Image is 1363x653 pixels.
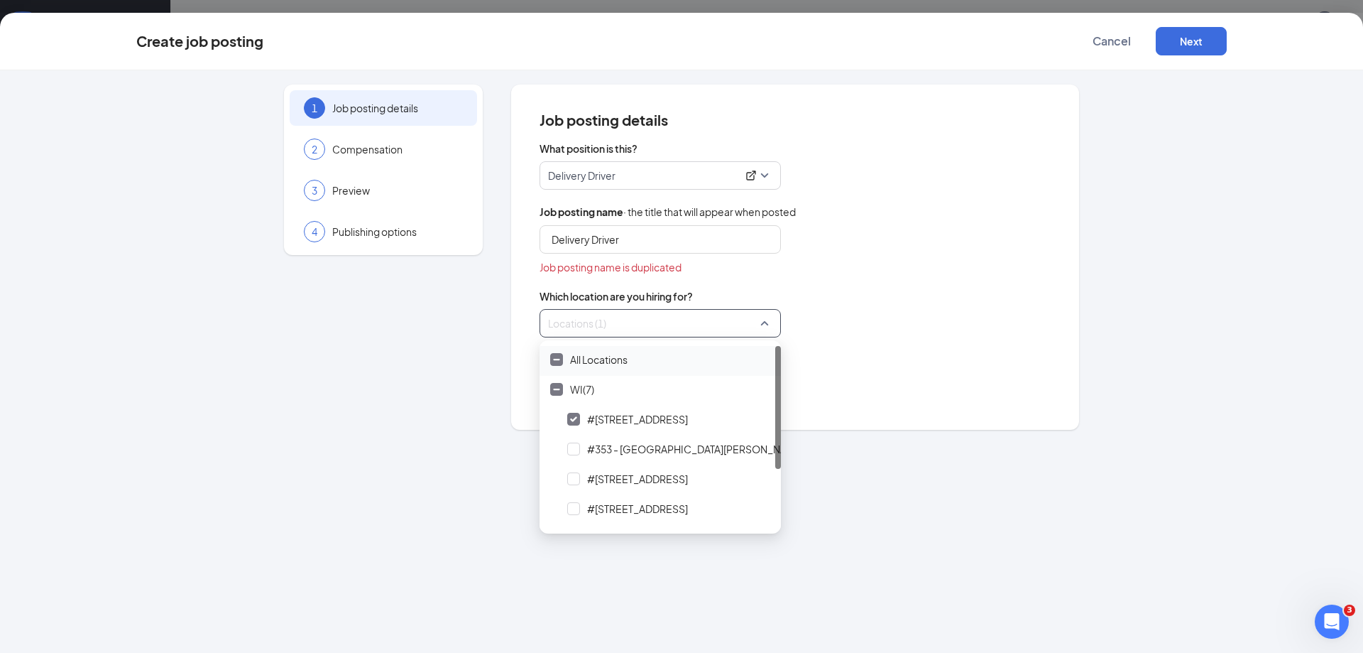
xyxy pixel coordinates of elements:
div: Create job posting [136,33,263,49]
span: #[STREET_ADDRESS] [587,472,688,486]
button: Cancel [1076,27,1147,55]
span: WI(7) [570,382,594,396]
span: Cancel [1093,34,1131,48]
iframe: Intercom live chat [1315,605,1349,639]
span: Job posting details [540,113,1051,127]
span: Job posting name is duplicated [540,259,681,275]
span: #[STREET_ADDRESS] [587,412,688,426]
button: Next [1156,27,1227,55]
span: #[STREET_ADDRESS] [587,502,688,516]
span: Which location are you hiring for? [540,289,1051,303]
span: #353 - [GEOGRAPHIC_DATA][PERSON_NAME] [587,442,804,456]
b: Job posting name [540,205,623,218]
img: checkbox [553,388,560,391]
span: Compensation [332,142,463,156]
div: Delivery Driver [548,168,760,183]
span: All Locations [570,352,628,367]
span: What position is this? [540,141,1051,156]
span: Preview [332,183,463,198]
span: 2 [312,142,317,156]
p: Delivery Driver [548,168,615,183]
span: 3 [312,183,317,198]
img: checkbox [553,358,560,361]
img: checkbox [570,416,577,422]
span: 1 [312,101,317,115]
span: Publishing options [332,225,463,239]
span: 4 [312,225,317,239]
span: Job posting details [332,101,463,115]
span: 3 [1344,605,1355,616]
span: · the title that will appear when posted [540,204,796,220]
svg: ExternalLink [745,170,757,181]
